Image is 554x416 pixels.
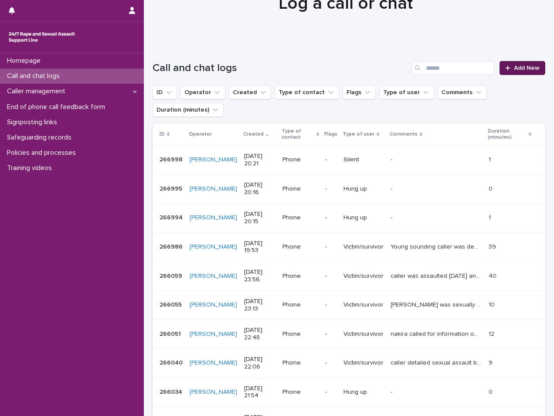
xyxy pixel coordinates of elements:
[489,358,494,367] p: 9
[180,85,225,99] button: Operator
[3,118,64,126] p: Signposting links
[489,154,493,164] p: 1
[391,271,483,280] p: caller was assaulted 3 years ago and perp was found not guilty, feelings around this and effects ...
[244,269,275,283] p: [DATE] 23:56
[153,290,545,320] tr: 266055266055 [PERSON_NAME] [DATE] 23:13Phone-Victim/survivor[PERSON_NAME] was sexually harassed w...
[153,145,545,174] tr: 266998266998 [PERSON_NAME] [DATE] 20:21Phone-Silent-- 11
[190,301,237,309] a: [PERSON_NAME]
[190,273,237,280] a: [PERSON_NAME]
[229,85,271,99] button: Created
[343,331,384,338] p: Victim/survivor
[244,385,275,400] p: [DATE] 21:54
[489,387,494,396] p: 0
[411,61,494,75] input: Search
[3,72,67,80] p: Call and chat logs
[153,232,545,262] tr: 266986266986 [PERSON_NAME] [DATE] 19:53Phone-Victim/survivorYoung sounding caller was dealing wit...
[438,85,487,99] button: Comments
[343,185,384,193] p: Hung up
[190,389,237,396] a: [PERSON_NAME]
[282,389,318,396] p: Phone
[160,387,184,396] p: 266034
[244,153,275,167] p: [DATE] 20:21
[160,212,184,222] p: 266994
[325,214,336,222] p: -
[391,387,394,396] p: -
[325,359,336,367] p: -
[7,28,77,46] img: rhQMoQhaT3yELyF149Cw
[153,62,408,75] h1: Call and chat logs
[391,154,394,164] p: -
[489,329,496,338] p: 12
[343,273,384,280] p: Victim/survivor
[190,156,237,164] a: [PERSON_NAME]
[325,389,336,396] p: -
[343,301,384,309] p: Victim/survivor
[391,184,394,193] p: -
[282,156,318,164] p: Phone
[379,85,434,99] button: Type of user
[3,87,72,95] p: Caller management
[244,298,275,313] p: [DATE] 23:13
[324,130,337,139] p: Flags
[3,103,112,111] p: End of phone call feedback form
[160,242,184,251] p: 266986
[391,300,483,309] p: Leena was sexually harassed whilst traveling in Colombia and was talking through how this is effe...
[325,185,336,193] p: -
[325,156,336,164] p: -
[160,271,184,280] p: 266059
[153,174,545,204] tr: 266995266995 [PERSON_NAME] [DATE] 20:16Phone-Hung up-- 00
[153,85,177,99] button: ID
[160,184,184,193] p: 266995
[3,133,78,142] p: Safeguarding records
[488,126,527,143] p: Duration (minutes)
[3,57,48,65] p: Homepage
[282,126,314,143] p: Type of contact
[153,320,545,349] tr: 266051266051 [PERSON_NAME] [DATE] 22:48Phone-Victim/survivornakira called for information on trau...
[391,329,483,338] p: nakira called for information on trauma responses and healing, was abused by ex partner- 'narciss...
[343,389,384,396] p: Hung up
[189,130,212,139] p: Operator
[391,358,483,367] p: caller detailed sexual assault by one man and then rape by two men and then call disconnected at ...
[275,85,339,99] button: Type of contact
[514,65,540,71] span: Add New
[190,359,237,367] a: [PERSON_NAME]
[390,130,418,139] p: Comments
[391,242,483,251] p: Young sounding caller was dealing with trauma and getting retriggered. Emotional support and grou...
[343,243,384,251] p: Victim/survivor
[489,242,498,251] p: 39
[244,356,275,371] p: [DATE] 22:06
[190,185,237,193] a: [PERSON_NAME]
[325,243,336,251] p: -
[153,378,545,407] tr: 266034266034 [PERSON_NAME] [DATE] 21:54Phone-Hung up-- 00
[160,329,183,338] p: 266051
[190,331,237,338] a: [PERSON_NAME]
[282,273,318,280] p: Phone
[190,214,237,222] a: [PERSON_NAME]
[153,262,545,291] tr: 266059266059 [PERSON_NAME] [DATE] 23:56Phone-Victim/survivorcaller was assaulted [DATE] and perp ...
[489,300,496,309] p: 10
[500,61,545,75] a: Add New
[391,212,394,222] p: -
[160,130,165,139] p: ID
[153,348,545,378] tr: 266040266040 [PERSON_NAME] [DATE] 22:06Phone-Victim/survivorcaller detailed sexual assault by one...
[282,243,318,251] p: Phone
[343,130,374,139] p: Type of user
[244,240,275,255] p: [DATE] 19:53
[343,85,376,99] button: Flags
[160,358,184,367] p: 266040
[190,243,237,251] a: [PERSON_NAME]
[244,211,275,225] p: [DATE] 20:15
[3,164,59,172] p: Training videos
[325,331,336,338] p: -
[160,300,184,309] p: 266055
[160,154,184,164] p: 266998
[489,271,498,280] p: 40
[153,103,224,117] button: Duration (minutes)
[282,301,318,309] p: Phone
[282,214,318,222] p: Phone
[244,181,275,196] p: [DATE] 20:16
[489,184,494,193] p: 0
[282,185,318,193] p: Phone
[3,149,83,157] p: Policies and processes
